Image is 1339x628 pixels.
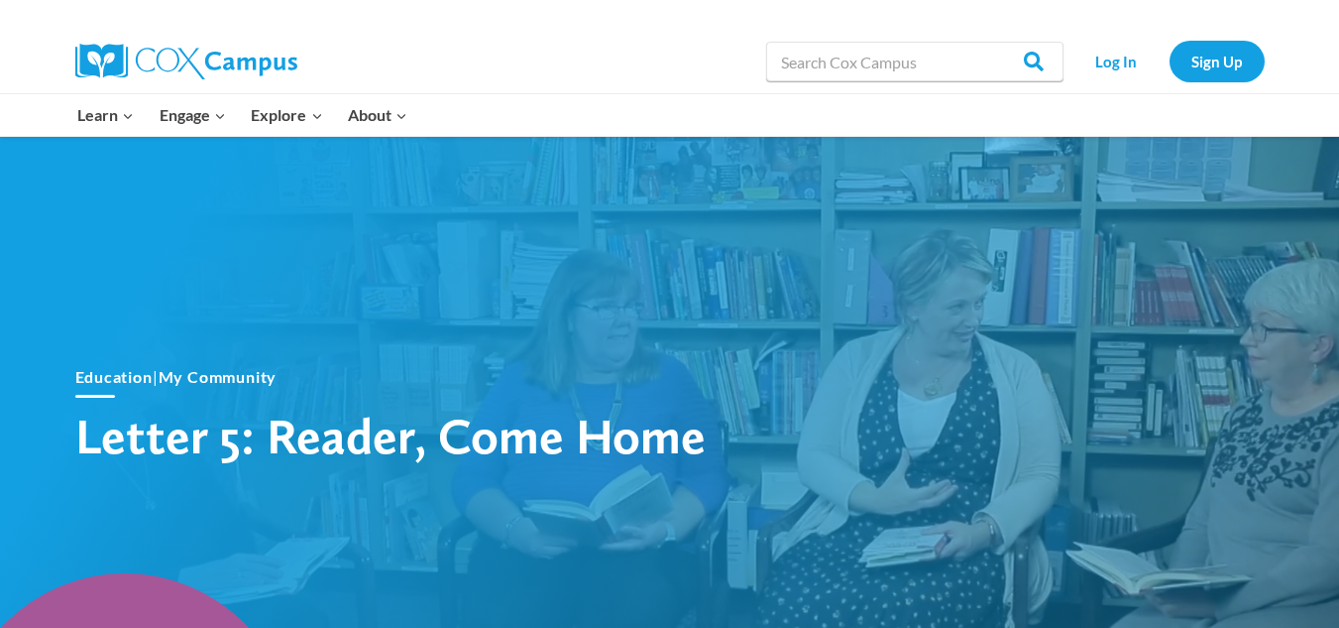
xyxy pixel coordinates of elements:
a: Log In [1073,41,1160,81]
input: Search Cox Campus [766,42,1063,81]
span: Learn [77,102,134,128]
a: Education [75,367,153,386]
img: Cox Campus [75,44,297,79]
span: Explore [251,102,322,128]
span: About [348,102,407,128]
span: Engage [160,102,226,128]
a: Sign Up [1170,41,1265,81]
nav: Primary Navigation [65,94,420,136]
h1: Letter 5: Reader, Come Home [75,406,769,465]
a: My Community [159,367,278,386]
nav: Secondary Navigation [1073,41,1265,81]
span: | [75,367,278,386]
